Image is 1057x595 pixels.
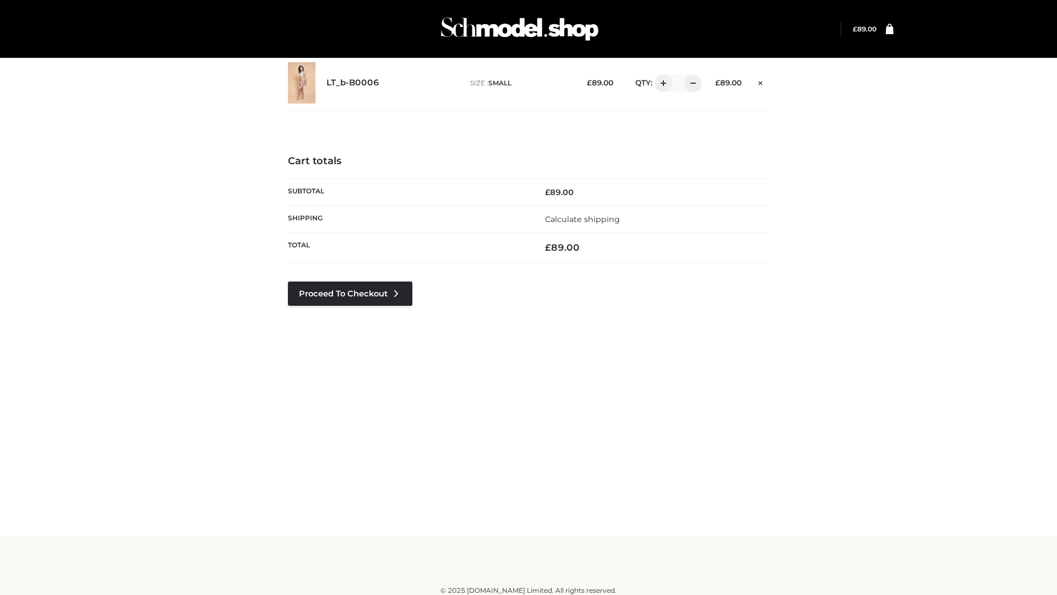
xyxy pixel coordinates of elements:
a: Proceed to Checkout [288,282,412,306]
th: Shipping [288,205,528,232]
span: £ [545,242,551,253]
span: £ [715,78,720,87]
th: Subtotal [288,178,528,205]
span: £ [853,25,857,33]
a: £89.00 [853,25,876,33]
bdi: 89.00 [853,25,876,33]
th: Total [288,233,528,262]
a: Calculate shipping [545,214,620,224]
span: £ [545,187,550,197]
h4: Cart totals [288,155,769,167]
p: size : [470,78,570,88]
a: Remove this item [753,74,769,89]
bdi: 89.00 [715,78,742,87]
img: Schmodel Admin 964 [437,7,602,51]
a: LT_b-B0006 [326,78,379,88]
span: £ [587,78,592,87]
span: SMALL [488,79,511,87]
bdi: 89.00 [587,78,613,87]
bdi: 89.00 [545,242,580,253]
div: QTY: [624,74,698,92]
bdi: 89.00 [545,187,574,197]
